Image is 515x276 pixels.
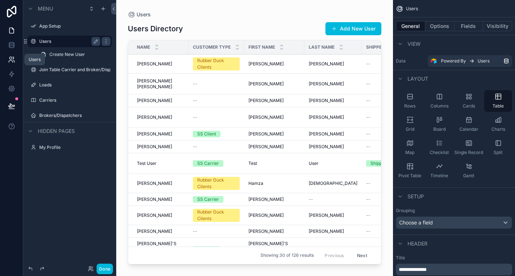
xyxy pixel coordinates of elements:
[430,173,448,179] span: Timeline
[455,113,483,135] button: Calendar
[406,126,414,132] span: Grid
[454,150,483,155] span: Single Record
[396,21,425,31] button: General
[455,160,483,182] button: Gantt
[39,38,97,44] label: Users
[248,44,275,50] span: First Name
[492,103,504,109] span: Table
[431,58,437,64] img: Airtable Logo
[396,208,415,214] label: Grouping
[484,113,512,135] button: Charts
[491,126,505,132] span: Charts
[396,137,424,158] button: Map
[399,219,433,226] span: Choose a field
[430,103,449,109] span: Columns
[405,150,414,155] span: Map
[396,255,512,261] label: Title
[484,90,512,112] button: Table
[430,150,449,155] span: Checklist
[455,90,483,112] button: Cards
[39,97,108,103] label: Carriers
[396,90,424,112] button: Rows
[463,103,475,109] span: Cards
[484,137,512,158] button: Split
[483,21,512,31] button: Visibility
[454,21,483,31] button: Fields
[463,173,474,179] span: Gantt
[36,49,112,60] a: Create New User
[97,264,113,274] button: Done
[455,137,483,158] button: Single Record
[425,113,453,135] button: Board
[309,44,334,50] span: Last Name
[366,44,424,50] span: Shipper Permisson Role
[425,160,453,182] button: Timeline
[398,173,421,179] span: Pivot Table
[39,113,108,118] label: Brokers/Dispatchers
[39,67,110,73] label: Join Table Carrier and Broker/Dispatcher
[352,250,372,261] button: Next
[428,55,512,67] a: Powered ByUsers
[433,126,446,132] span: Board
[407,193,424,200] span: Setup
[396,160,424,182] button: Pivot Table
[425,90,453,112] button: Columns
[425,21,454,31] button: Options
[407,40,421,48] span: View
[38,127,75,135] span: Hidden pages
[396,216,512,229] button: Choose a field
[260,253,314,259] span: Showing 30 of 126 results
[494,150,503,155] span: Split
[396,58,425,64] label: Data
[29,57,41,62] div: Users
[396,264,512,275] div: scrollable content
[406,6,418,12] span: Users
[39,23,108,29] label: App Setup
[404,103,415,109] span: Rows
[441,58,466,64] span: Powered By
[38,5,53,12] span: Menu
[407,240,427,247] span: Header
[425,137,453,158] button: Checklist
[137,44,150,50] span: Name
[478,58,490,64] span: Users
[39,82,108,88] label: Loads
[459,126,478,132] span: Calendar
[193,44,231,50] span: Customer Type
[39,145,108,150] label: My Profile
[396,113,424,135] button: Grid
[407,75,428,82] span: Layout
[49,52,85,57] span: Create New User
